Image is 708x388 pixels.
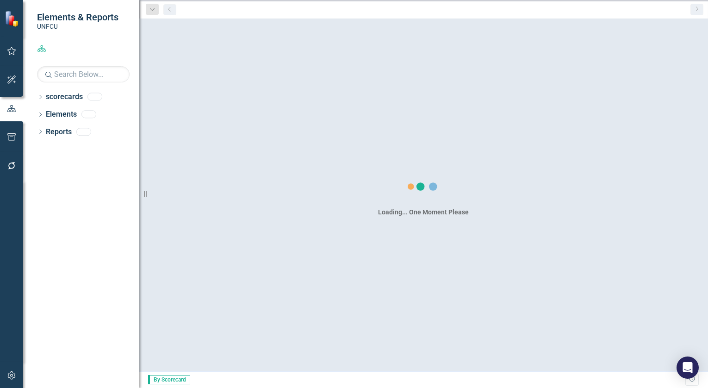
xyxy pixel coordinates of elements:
span: By Scorecard [148,375,190,384]
input: Search Below... [37,66,130,82]
a: Elements [46,109,77,120]
a: scorecards [46,92,83,102]
div: Loading... One Moment Please [378,207,469,217]
img: ClearPoint Strategy [4,10,21,27]
small: UNFCU [37,23,118,30]
a: Reports [46,127,72,138]
span: Elements & Reports [37,12,118,23]
div: Open Intercom Messenger [677,357,699,379]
